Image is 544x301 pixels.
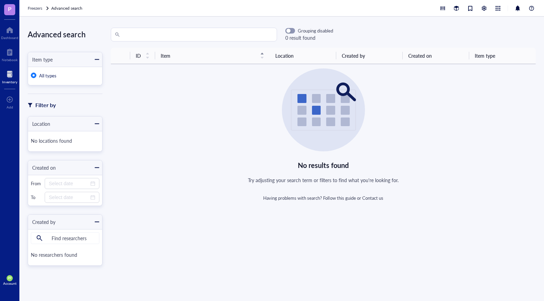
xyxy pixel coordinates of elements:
[161,52,256,59] span: Item
[1,36,18,40] div: Dashboard
[3,281,17,285] div: Account
[28,120,50,128] div: Location
[2,47,18,62] a: Notebook
[362,195,383,201] a: Contact us
[39,72,56,79] span: All types
[2,58,18,62] div: Notebook
[130,48,155,64] th: ID
[403,48,469,64] th: Created on
[28,5,50,12] a: Freezers
[1,25,18,40] a: Dashboard
[2,69,17,84] a: Inventory
[270,48,336,64] th: Location
[31,194,42,200] div: To
[51,5,84,12] a: Advanced search
[49,180,89,187] input: Select date
[285,34,333,41] div: 0 result found
[298,160,349,171] div: No results found
[136,52,141,59] span: ID
[28,164,56,171] div: Created on
[28,28,102,41] div: Advanced search
[469,48,536,64] th: Item type
[336,48,403,64] th: Created by
[28,5,42,11] span: Freezers
[323,195,356,201] a: Follow this guide
[49,194,89,201] input: Select date
[282,68,365,151] img: Empty state
[31,248,99,263] div: No researchers found
[8,4,11,13] span: P
[28,218,55,226] div: Created by
[31,134,99,149] div: No locations found
[7,105,13,109] div: Add
[31,180,42,187] div: From
[248,176,399,184] div: Try adjusting your search term or filters to find what you're looking for.
[298,28,333,34] div: Grouping disabled
[8,276,11,280] span: PP
[35,101,56,110] div: Filter by
[155,48,270,64] th: Item
[263,195,383,201] div: Having problems with search? or
[2,80,17,84] div: Inventory
[28,56,53,63] div: Item type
